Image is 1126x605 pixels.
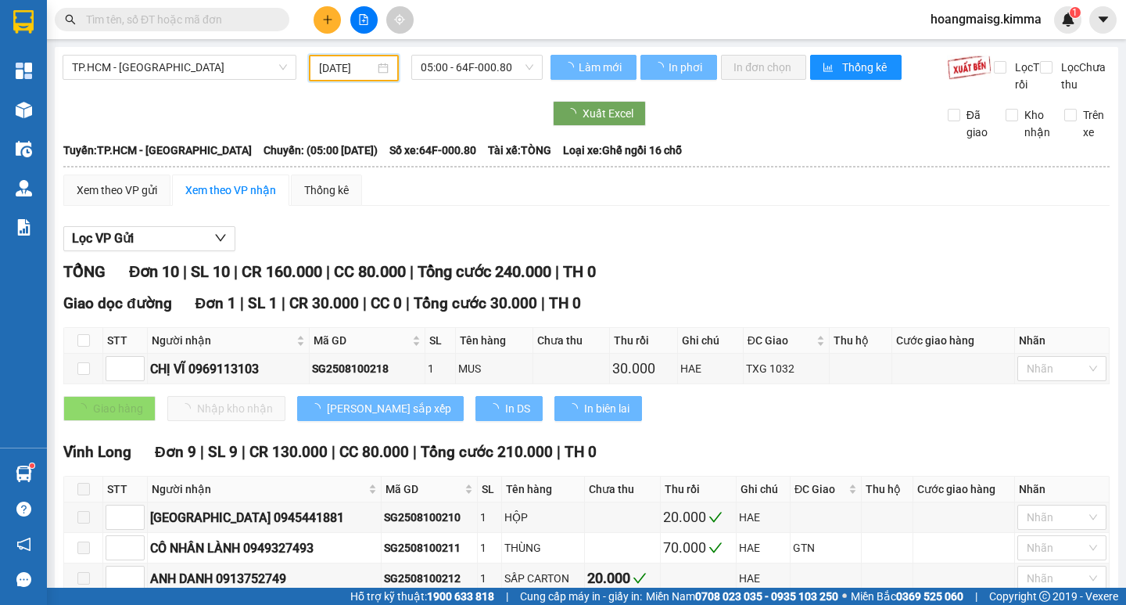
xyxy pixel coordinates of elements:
div: 20.000 [663,506,733,528]
div: HAE [739,509,787,526]
span: Tài xế: TÒNG [488,142,551,159]
span: TP.HCM - Vĩnh Long [72,56,287,79]
img: icon-new-feature [1061,13,1075,27]
span: CR 30.000 [289,294,359,312]
div: SG2508100212 [384,570,475,587]
button: In đơn chọn [721,55,806,80]
span: Vĩnh Long [63,443,131,461]
div: HAE [739,539,787,556]
span: message [16,572,31,587]
span: [PERSON_NAME] sắp xếp [327,400,451,417]
span: down [214,232,227,244]
sup: 1 [30,463,34,468]
span: caret-down [1096,13,1110,27]
div: SG2508100218 [312,360,423,377]
span: | [410,262,414,281]
span: Làm mới [579,59,624,76]
span: Đơn 10 [129,262,179,281]
th: Thu rồi [610,328,679,354]
button: Nhập kho nhận [167,396,285,421]
span: | [281,294,285,312]
button: In DS [475,396,543,421]
img: solution-icon [16,219,32,236]
span: | [975,588,977,605]
span: In DS [505,400,530,417]
span: Hỗ trợ kỹ thuật: [350,588,494,605]
div: SG2508100211 [384,539,475,556]
td: SG2508100218 [310,354,426,384]
td: SG2508100211 [382,533,478,564]
img: dashboard-icon [16,63,32,79]
span: | [242,443,246,461]
button: Lọc VP Gửi [63,226,235,251]
div: 1 [428,360,452,377]
div: Xem theo VP gửi [77,182,157,199]
span: | [332,443,335,461]
span: Đơn 9 [155,443,196,461]
th: SL [478,477,503,502]
button: bar-chartThống kê [810,55,902,80]
span: | [234,262,238,281]
th: Thu rồi [661,477,737,502]
div: HỘP [504,509,581,526]
span: Mã GD [385,481,461,498]
span: Mã GD [314,332,410,349]
div: THÙNG [504,539,581,556]
span: | [200,443,204,461]
span: | [506,588,508,605]
img: warehouse-icon [16,141,32,157]
div: CHỊ VĨ 0969113103 [150,359,307,379]
span: loading [565,108,583,119]
span: ĐC Giao [748,332,814,349]
span: notification [16,537,31,552]
span: Giao dọc đường [63,294,172,312]
span: SL 1 [248,294,278,312]
div: Thống kê [304,182,349,199]
span: Người nhận [152,481,365,498]
span: TH 0 [563,262,596,281]
th: SL [425,328,455,354]
span: check [633,571,647,585]
div: 1 [480,570,500,587]
span: Loại xe: Ghế ngồi 16 chỗ [563,142,682,159]
img: 9k= [947,55,992,80]
span: In biên lai [584,400,629,417]
th: Thu hộ [830,328,891,354]
img: logo-vxr [13,10,34,34]
div: ANH DANH 0913752749 [150,569,378,589]
span: copyright [1039,591,1050,602]
span: Miền Nam [646,588,838,605]
span: hoangmaisg.kimma [918,9,1054,29]
span: loading [567,403,584,414]
button: caret-down [1089,6,1117,34]
span: 05:00 - 64F-000.80 [421,56,533,79]
span: file-add [358,14,369,25]
span: ⚪️ [842,593,847,600]
span: Đơn 1 [195,294,237,312]
button: In phơi [640,55,717,80]
div: 1 [480,539,500,556]
span: bar-chart [823,62,836,74]
div: 1 [480,509,500,526]
div: SG2508100210 [384,509,475,526]
span: loading [563,62,576,73]
th: Ghi chú [737,477,791,502]
button: file-add [350,6,378,34]
span: | [541,294,545,312]
div: HAE [680,360,741,377]
button: [PERSON_NAME] sắp xếp [297,396,464,421]
td: SG2508100210 [382,502,478,533]
span: Người nhận [152,332,293,349]
span: plus [322,14,333,25]
button: aim [386,6,414,34]
th: Cước giao hàng [913,477,1015,502]
span: Miền Bắc [851,588,963,605]
span: loading [488,403,505,414]
div: TXG 1032 [746,360,827,377]
span: Kho nhận [1018,106,1056,141]
img: warehouse-icon [16,102,32,118]
span: | [326,262,330,281]
span: CC 80.000 [339,443,409,461]
span: Đã giao [960,106,994,141]
span: TH 0 [565,443,597,461]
